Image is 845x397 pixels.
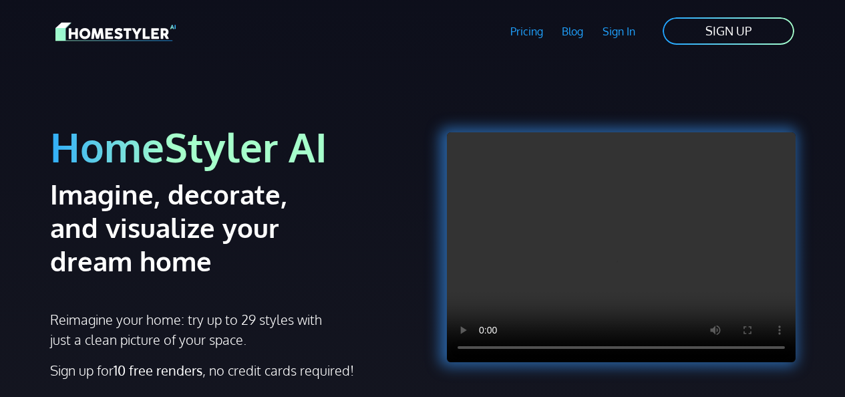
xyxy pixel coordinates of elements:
[114,362,202,379] strong: 10 free renders
[50,360,415,380] p: Sign up for , no credit cards required!
[50,309,324,350] p: Reimagine your home: try up to 29 styles with just a clean picture of your space.
[55,20,176,43] img: HomeStyler AI logo
[500,16,552,47] a: Pricing
[593,16,645,47] a: Sign In
[661,16,796,46] a: SIGN UP
[50,177,342,277] h2: Imagine, decorate, and visualize your dream home
[50,122,415,172] h1: HomeStyler AI
[552,16,593,47] a: Blog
